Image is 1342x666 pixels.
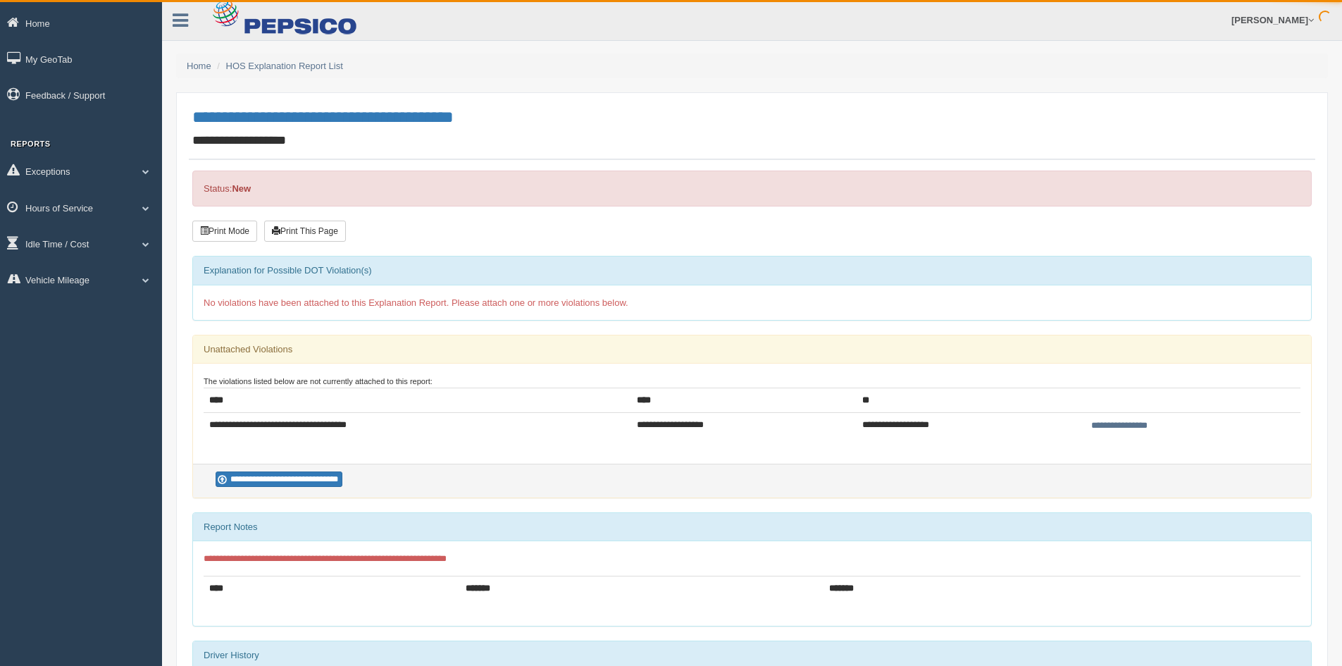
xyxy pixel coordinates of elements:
[204,377,433,386] small: The violations listed below are not currently attached to this report:
[193,513,1311,541] div: Report Notes
[193,335,1311,364] div: Unattached Violations
[264,221,346,242] button: Print This Page
[192,171,1312,206] div: Status:
[232,183,251,194] strong: New
[187,61,211,71] a: Home
[193,257,1311,285] div: Explanation for Possible DOT Violation(s)
[226,61,343,71] a: HOS Explanation Report List
[204,297,628,308] span: No violations have been attached to this Explanation Report. Please attach one or more violations...
[192,221,257,242] button: Print Mode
